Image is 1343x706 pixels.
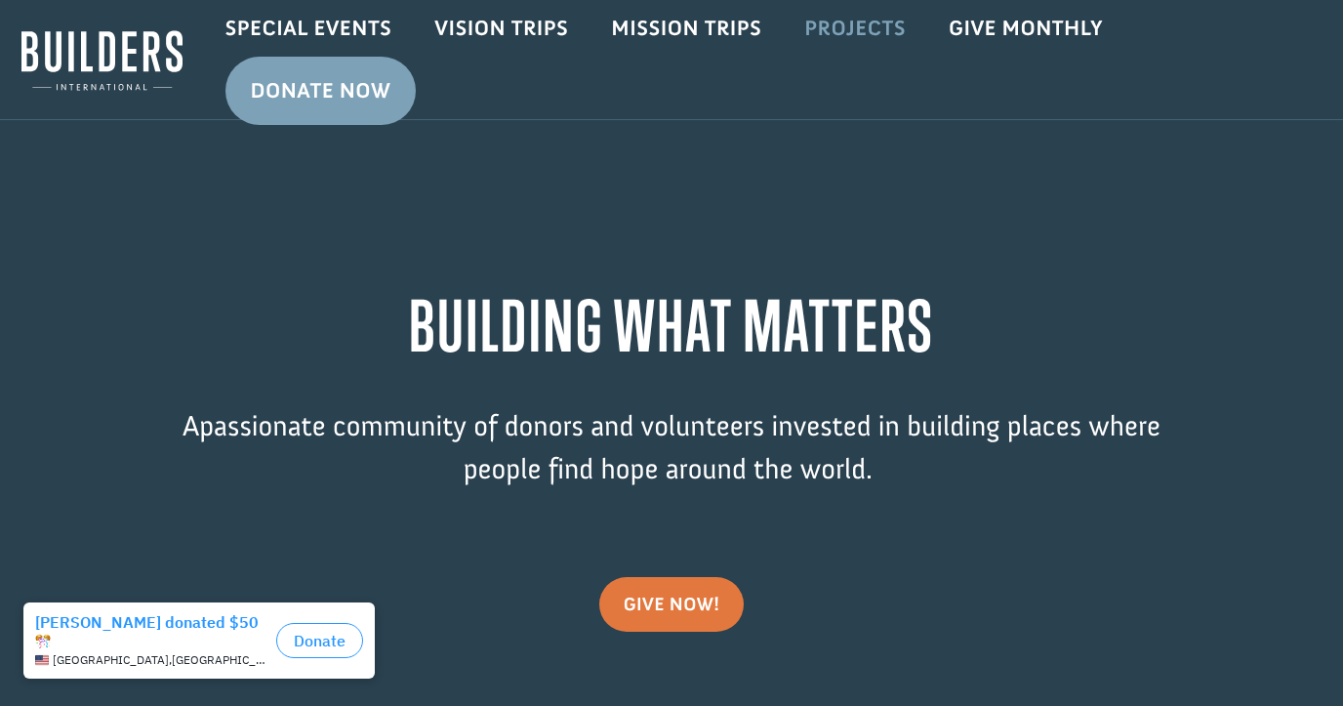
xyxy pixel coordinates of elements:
span: A [183,408,199,443]
img: emoji confettiBall [35,41,51,57]
button: Donate [276,30,363,65]
span: [GEOGRAPHIC_DATA] , [GEOGRAPHIC_DATA] [53,61,268,74]
a: give now! [599,577,745,632]
p: passionate community of donors and volunteers invested in building places where people find hope ... [144,405,1199,519]
a: Donate Now [225,57,417,125]
img: US.png [35,61,49,74]
h1: BUILDING WHAT MATTERS [144,285,1199,376]
img: Builders International [21,30,183,91]
div: [PERSON_NAME] donated $50 [35,20,268,59]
